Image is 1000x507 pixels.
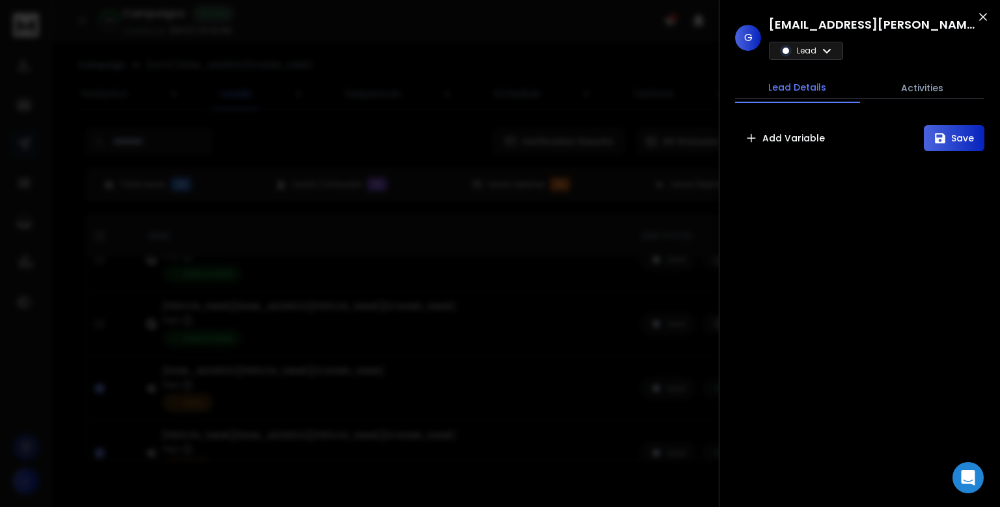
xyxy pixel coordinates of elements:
[735,125,835,151] button: Add Variable
[797,46,816,56] p: Lead
[924,125,984,151] button: Save
[769,16,977,34] h1: [EMAIL_ADDRESS][PERSON_NAME][DOMAIN_NAME]
[860,74,985,102] button: Activities
[735,25,761,51] span: G
[735,73,860,103] button: Lead Details
[952,462,984,493] div: Open Intercom Messenger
